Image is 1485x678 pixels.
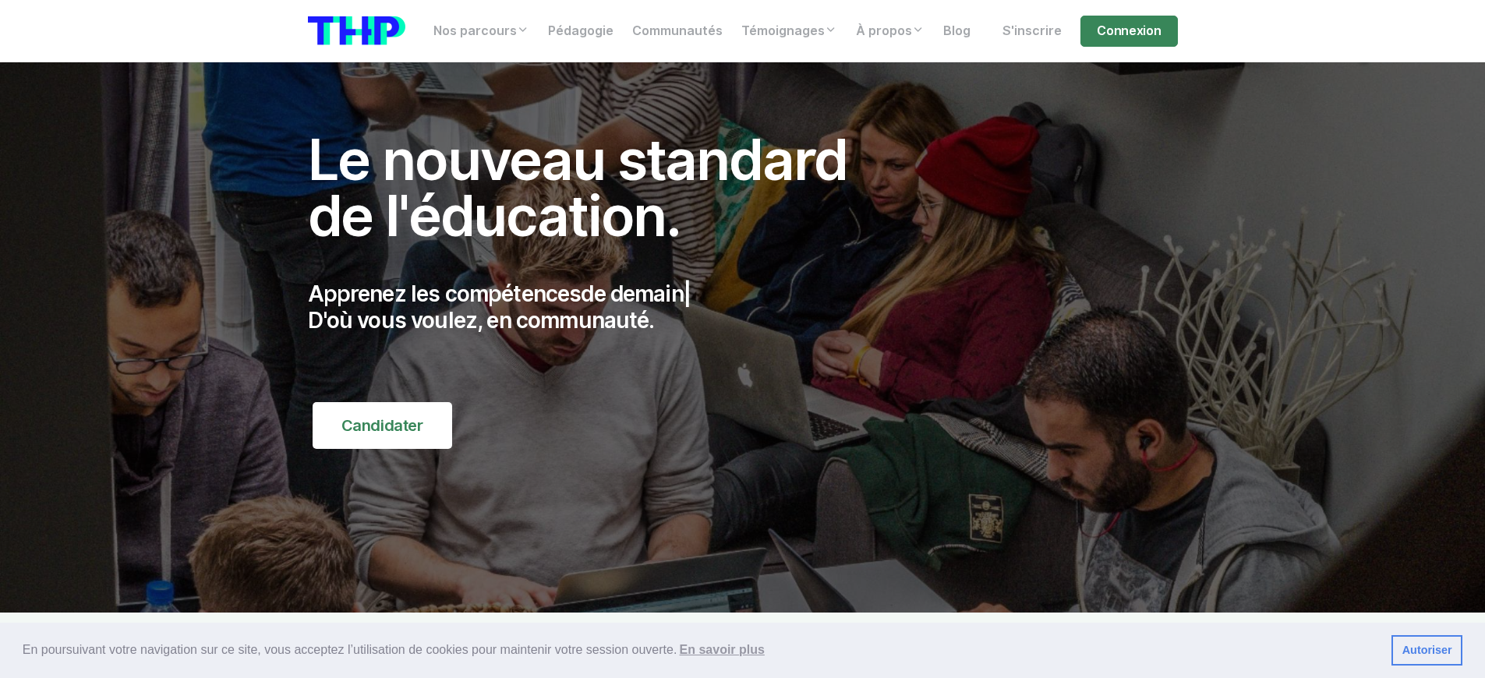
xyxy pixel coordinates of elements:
[23,638,1379,662] span: En poursuivant votre navigation sur ce site, vous acceptez l’utilisation de cookies pour mainteni...
[677,638,767,662] a: learn more about cookies
[623,16,732,47] a: Communautés
[847,16,934,47] a: À propos
[424,16,539,47] a: Nos parcours
[581,281,683,307] span: de demain
[732,16,847,47] a: Témoignages
[1080,16,1177,47] a: Connexion
[308,281,882,334] p: Apprenez les compétences D'où vous voulez, en communauté.
[1391,635,1462,666] a: dismiss cookie message
[539,16,623,47] a: Pédagogie
[993,16,1071,47] a: S'inscrire
[308,132,882,244] h1: Le nouveau standard de l'éducation.
[684,281,691,307] span: |
[308,16,405,45] img: logo
[934,16,980,47] a: Blog
[313,402,452,449] a: Candidater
